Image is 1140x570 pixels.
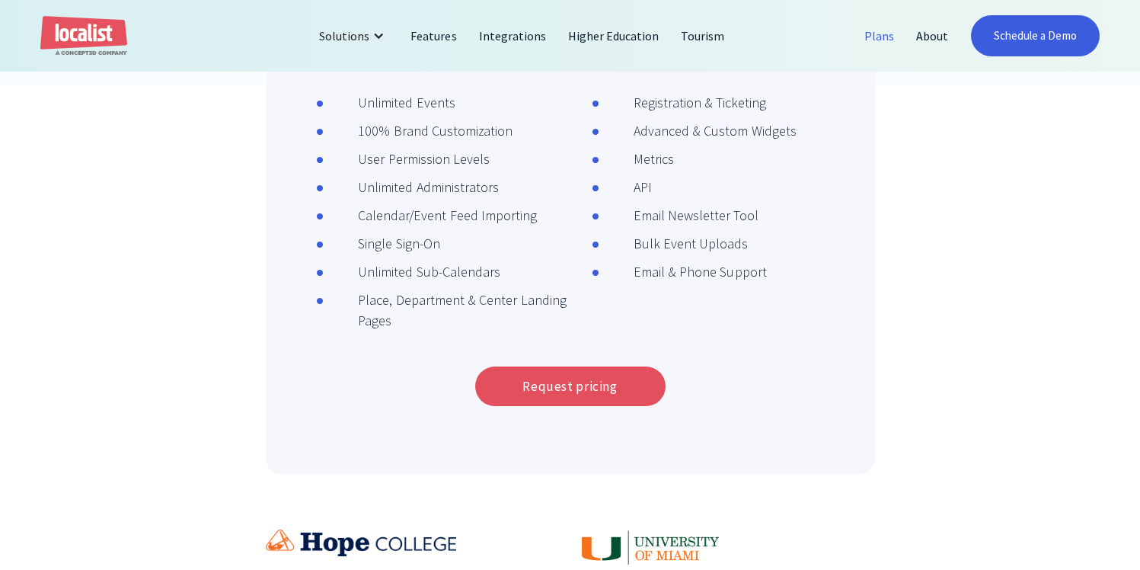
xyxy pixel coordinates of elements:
div: Registration & Ticketing [599,92,767,113]
div: Unlimited Sub-Calendars [324,261,500,282]
div: Advanced & Custom Widgets [599,120,797,141]
div: 100% Brand Customization [324,120,513,141]
a: Integrations [468,18,557,54]
div: Place, Department & Center Landing Pages [324,290,579,331]
div: Solutions [308,18,400,54]
div: Bulk Event Uploads [599,233,749,254]
a: Higher Education [557,18,671,54]
div: Solutions [319,27,369,45]
img: Hope College logo [266,530,456,556]
div: Single Sign-On [324,233,439,254]
div: Email Newsletter Tool [599,205,759,226]
a: home [40,16,127,56]
div: Calendar/Event Feed Importing [324,205,537,226]
div: API [599,177,652,197]
div: User Permission Levels [324,149,490,169]
div: Metrics [599,149,674,169]
a: Features [400,18,468,54]
a: Schedule a Demo [971,15,1100,56]
a: Plans [854,18,905,54]
a: About [905,18,960,54]
a: Request pricing [475,367,666,406]
div: Unlimited Events [324,92,455,113]
div: Unlimited Administrators [324,177,499,197]
a: Tourism [670,18,736,54]
img: University of Miami logo [582,530,719,565]
div: Email & Phone Support [599,261,767,282]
